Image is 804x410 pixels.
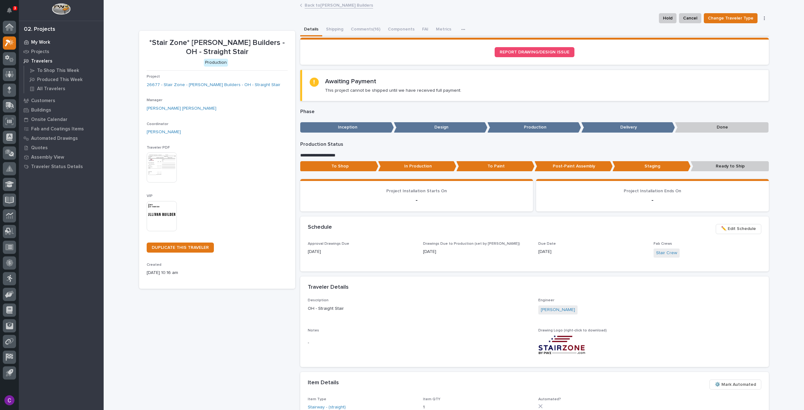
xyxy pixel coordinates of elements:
[31,40,50,45] p: My Work
[147,270,288,276] p: [DATE] 10:16 am
[300,109,769,115] p: Phase
[308,305,531,312] p: OH - Straight Stair
[709,380,761,390] button: ⚙️ Mark Automated
[691,161,769,172] p: Ready to Ship
[152,245,209,250] span: DUPLICATE THIS TRAVELER
[308,224,332,231] h2: Schedule
[715,381,756,388] span: ⚙️ Mark Automated
[24,26,55,33] div: 02. Projects
[423,249,531,255] p: [DATE]
[37,86,65,92] p: All Travelers
[308,298,329,302] span: Description
[538,329,607,332] span: Drawing Logo (right-click to download)
[300,122,394,133] p: Inception
[500,50,569,54] span: REPORT DRAWING/DESIGN ISSUE
[147,243,214,253] a: DUPLICATE THIS TRAVELER
[19,162,104,171] a: Traveler Status Details
[716,224,761,234] button: ✏️ Edit Schedule
[394,122,487,133] p: Design
[308,196,525,204] p: -
[679,13,701,23] button: Cancel
[624,189,681,193] span: Project Installation Ends On
[19,143,104,152] a: Quotes
[31,107,51,113] p: Buildings
[538,397,561,401] span: Automated?
[19,115,104,124] a: Onsite Calendar
[31,126,84,132] p: Fab and Coatings Items
[147,75,160,79] span: Project
[31,164,83,170] p: Traveler Status Details
[31,145,48,151] p: Quotes
[305,1,373,8] a: Back to[PERSON_NAME] Builders
[308,340,531,346] p: -
[204,59,228,67] div: Production
[19,37,104,47] a: My Work
[147,263,161,267] span: Created
[538,335,585,354] img: BxeCQFY4jB1q6IbqUl4iLgBvjDsAr1kQ3jnqfjbvS7o
[423,397,440,401] span: Item QTY
[683,14,697,22] span: Cancel
[386,189,447,193] span: Project Installation Starts On
[325,88,461,93] p: This project cannot be shipped until we have received full payment.
[432,23,455,36] button: Metrics
[31,49,49,55] p: Projects
[300,23,322,36] button: Details
[19,56,104,66] a: Travelers
[308,380,339,386] h2: Item Details
[19,134,104,143] a: Automated Drawings
[495,47,574,57] a: REPORT DRAWING/DESIGN ISSUE
[147,82,280,88] a: 26677 - Stair Zone - [PERSON_NAME] Builders - OH - Straight Stair
[24,75,104,84] a: Produced This Week
[538,242,556,246] span: Due Date
[31,136,78,141] p: Automated Drawings
[37,77,83,83] p: Produced This Week
[544,196,761,204] p: -
[8,8,16,18] div: Notifications3
[675,122,769,133] p: Done
[541,307,575,313] a: [PERSON_NAME]
[147,122,168,126] span: Coordinator
[31,117,68,123] p: Onsite Calendar
[423,242,520,246] span: Drawings Due to Production (set by [PERSON_NAME])
[19,96,104,105] a: Customers
[325,78,376,85] h2: Awaiting Payment
[659,13,676,23] button: Hold
[612,161,691,172] p: Staging
[308,329,319,332] span: Notes
[308,397,326,401] span: Item Type
[3,394,16,407] button: users-avatar
[19,105,104,115] a: Buildings
[147,129,181,135] a: [PERSON_NAME]
[378,161,456,172] p: In Production
[535,161,613,172] p: Post-Paint Assembly
[147,38,288,57] p: *Stair Zone* [PERSON_NAME] Builders - OH - Straight Stair
[147,194,153,198] span: VIP
[14,6,16,10] p: 3
[538,298,554,302] span: Engineer
[347,23,384,36] button: Comments (16)
[384,23,418,36] button: Components
[708,14,753,22] span: Change Traveler Type
[656,250,677,256] a: Stair Crew
[581,122,675,133] p: Delivery
[308,249,416,255] p: [DATE]
[300,141,769,147] p: Production Status
[418,23,432,36] button: FAI
[147,105,216,112] a: [PERSON_NAME] [PERSON_NAME]
[300,161,378,172] p: To Shop
[322,23,347,36] button: Shipping
[487,122,581,133] p: Production
[456,161,535,172] p: To Paint
[654,242,672,246] span: Fab Crews
[19,124,104,134] a: Fab and Coatings Items
[721,225,756,232] span: ✏️ Edit Schedule
[538,249,646,255] p: [DATE]
[31,58,52,64] p: Travelers
[31,155,64,160] p: Assembly View
[24,84,104,93] a: All Travelers
[147,98,162,102] span: Manager
[663,14,672,22] span: Hold
[37,68,79,74] p: To Shop This Week
[147,146,170,150] span: Traveler PDF
[308,242,349,246] span: Approval Drawings Due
